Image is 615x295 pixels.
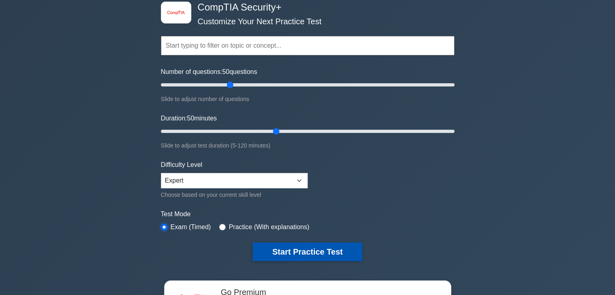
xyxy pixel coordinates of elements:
button: Start Practice Test [253,242,362,261]
div: Slide to adjust number of questions [161,94,454,104]
h4: CompTIA Security+ [194,2,415,13]
input: Start typing to filter on topic or concept... [161,36,454,55]
div: Choose based on your current skill level [161,190,308,200]
label: Duration: minutes [161,114,217,123]
span: 50 [222,68,230,75]
span: 50 [187,115,194,122]
label: Number of questions: questions [161,67,257,77]
label: Test Mode [161,209,454,219]
div: Slide to adjust test duration (5-120 minutes) [161,141,454,150]
label: Exam (Timed) [171,222,211,232]
label: Difficulty Level [161,160,203,170]
label: Practice (With explanations) [229,222,309,232]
